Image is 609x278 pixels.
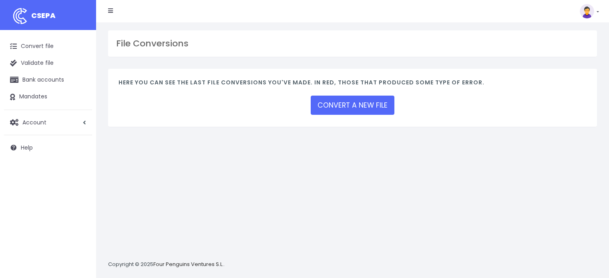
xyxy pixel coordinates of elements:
[108,260,225,269] p: Copyright © 2025 .
[116,38,589,49] h3: File Conversions
[311,96,394,115] a: CONVERT A NEW FILE
[10,6,30,26] img: logo
[4,139,92,156] a: Help
[21,143,33,151] span: Help
[4,88,92,105] a: Mandates
[4,55,92,72] a: Validate file
[153,260,223,268] a: Four Penguins Ventures S.L.
[4,38,92,55] a: Convert file
[119,79,587,90] h4: Here you can see the last file conversions you've made. In red, those that produced some type of ...
[580,4,594,18] img: profile
[22,118,46,126] span: Account
[31,10,56,20] span: CSEPA
[4,114,92,131] a: Account
[4,72,92,88] a: Bank accounts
